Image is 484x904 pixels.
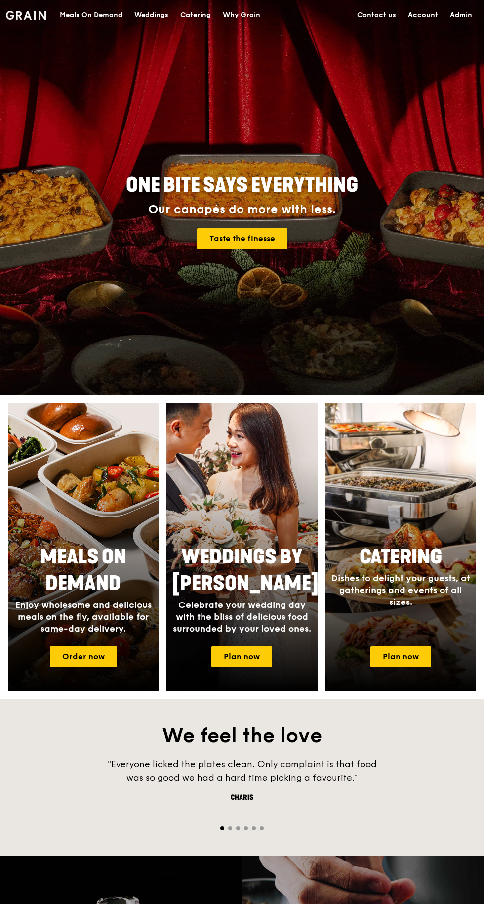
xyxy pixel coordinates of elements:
[80,203,404,216] div: Our canapés do more with less.
[172,545,319,596] span: Weddings by [PERSON_NAME]
[180,0,211,30] div: Catering
[402,0,444,30] a: Account
[94,793,390,803] div: Charis
[94,757,390,785] div: "Everyone licked the plates clean. Only complaint is that food was so good we had a hard time pic...
[325,403,476,691] img: catering-card.e1cfaf3e.jpg
[8,403,159,691] a: Meals On DemandEnjoy wholesome and delicious meals on the fly, available for same-day delivery.Or...
[128,0,174,30] a: Weddings
[8,403,159,691] img: meals-on-demand-card.d2b6f6db.png
[211,646,272,667] a: Plan now
[217,0,266,30] a: Why Grain
[220,826,224,830] span: Go to slide 1
[173,600,311,634] span: Celebrate your wedding day with the bliss of delicious food surrounded by your loved ones.
[40,545,126,596] span: Meals On Demand
[252,826,256,830] span: Go to slide 5
[166,403,317,691] img: weddings-card.4f3003b8.jpg
[223,0,260,30] div: Why Grain
[351,0,402,30] a: Contact us
[331,573,470,607] span: Dishes to delight your guests, at gatherings and events of all sizes.
[228,826,232,830] span: Go to slide 2
[6,11,46,20] img: Grain
[134,0,168,30] div: Weddings
[325,403,476,691] a: CateringDishes to delight your guests, at gatherings and events of all sizes.Plan now
[126,173,358,197] span: ONE BITE SAYS EVERYTHING
[166,403,317,691] a: Weddings by [PERSON_NAME]Celebrate your wedding day with the bliss of delicious food surrounded b...
[174,0,217,30] a: Catering
[260,826,264,830] span: Go to slide 6
[236,826,240,830] span: Go to slide 3
[50,646,117,667] a: Order now
[360,545,442,569] span: Catering
[60,0,122,30] div: Meals On Demand
[15,600,152,634] span: Enjoy wholesome and delicious meals on the fly, available for same-day delivery.
[370,646,431,667] a: Plan now
[197,228,287,249] a: Taste the finesse
[444,0,478,30] a: Admin
[244,826,248,830] span: Go to slide 4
